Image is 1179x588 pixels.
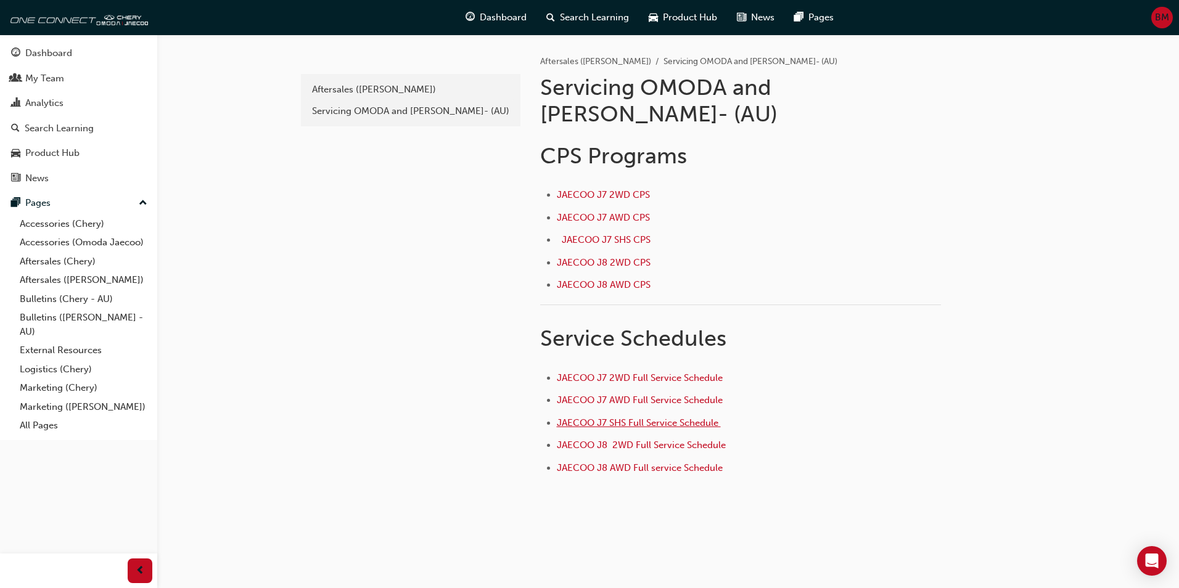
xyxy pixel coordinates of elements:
span: pages-icon [11,198,20,209]
span: News [751,10,774,25]
span: Dashboard [480,10,527,25]
div: Open Intercom Messenger [1137,546,1167,576]
a: JAECOO J7 SHS Full Service Schedule [557,417,721,428]
span: prev-icon [136,563,145,579]
a: All Pages [15,416,152,435]
span: up-icon [139,195,147,211]
a: My Team [5,67,152,90]
a: car-iconProduct Hub [639,5,727,30]
a: Dashboard [5,42,152,65]
span: car-icon [11,148,20,159]
a: JAECOO J7 AWD Full Service Schedule [557,394,725,406]
span: pages-icon [794,10,803,25]
span: Service Schedules [540,325,726,351]
div: News [25,171,49,186]
a: Marketing ([PERSON_NAME]) [15,398,152,417]
a: Servicing OMODA and [PERSON_NAME]- (AU) [306,100,516,122]
a: Accessories (Chery) [15,214,152,234]
a: External Resources [15,341,152,360]
li: Servicing OMODA and [PERSON_NAME]- (AU) [663,55,837,69]
span: car-icon [649,10,658,25]
a: pages-iconPages [784,5,844,30]
a: Logistics (Chery) [15,360,152,379]
span: guage-icon [466,10,475,25]
span: guage-icon [11,48,20,59]
div: Servicing OMODA and [PERSON_NAME]- (AU) [312,104,509,118]
span: BM [1155,10,1169,25]
div: Aftersales ([PERSON_NAME]) [312,83,509,97]
span: search-icon [546,10,555,25]
button: BM [1151,7,1173,28]
a: Search Learning [5,117,152,140]
button: Pages [5,192,152,214]
span: people-icon [11,73,20,84]
h1: Servicing OMODA and [PERSON_NAME]- (AU) [540,74,945,128]
div: Product Hub [25,146,80,160]
a: JAECOO J7 SHS CPS [562,234,653,245]
span: search-icon [11,123,20,134]
div: My Team [25,71,64,86]
span: Product Hub [663,10,717,25]
span: news-icon [11,173,20,184]
span: Pages [808,10,834,25]
img: oneconnect [6,5,148,30]
a: Marketing (Chery) [15,378,152,398]
a: JAECOO J8 2WD CPS [557,257,651,268]
a: search-iconSearch Learning [536,5,639,30]
a: JAECOO J7 AWD CPS [557,212,652,223]
a: Bulletins ([PERSON_NAME] - AU) [15,308,152,341]
span: Search Learning [560,10,629,25]
a: JAECOO J8 AWD CPS [557,279,651,290]
a: Analytics [5,92,152,115]
div: Analytics [25,96,64,110]
a: Aftersales ([PERSON_NAME]) [306,79,516,100]
a: guage-iconDashboard [456,5,536,30]
a: news-iconNews [727,5,784,30]
a: Accessories (Omoda Jaecoo) [15,233,152,252]
span: chart-icon [11,98,20,109]
div: Dashboard [25,46,72,60]
a: JAECOO J7 2WD Full Service Schedule [557,372,723,383]
div: Search Learning [25,121,94,136]
a: Aftersales ([PERSON_NAME]) [15,271,152,290]
span: news-icon [737,10,746,25]
a: JAECOO J7 2WD CPS [557,189,652,200]
div: Pages [25,196,51,210]
button: DashboardMy TeamAnalyticsSearch LearningProduct HubNews [5,39,152,192]
a: JAECOO J8 AWD Full service Schedule [557,462,723,473]
a: Aftersales (Chery) [15,252,152,271]
a: Bulletins (Chery - AU) [15,290,152,309]
a: News [5,167,152,190]
a: JAECOO J8 2WD Full Service Schedule [557,439,726,451]
a: Aftersales ([PERSON_NAME]) [540,56,651,67]
span: CPS Programs [540,142,687,169]
a: Product Hub [5,142,152,165]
